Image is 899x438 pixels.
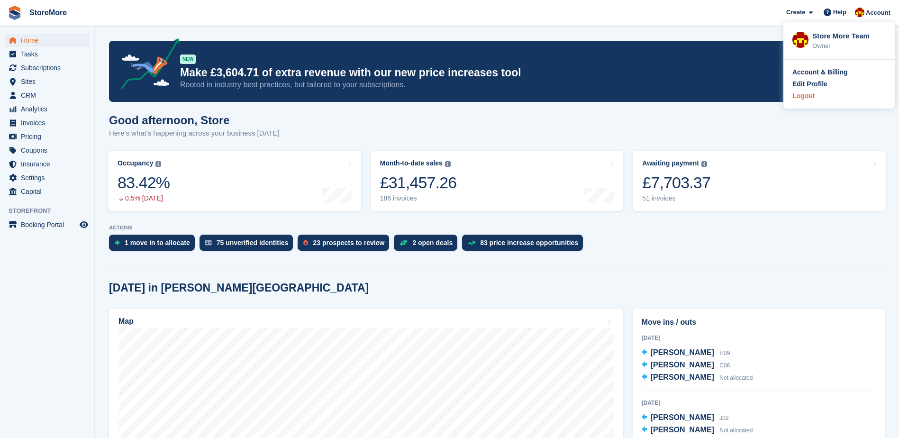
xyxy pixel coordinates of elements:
a: Month-to-date sales £31,457.26 186 invoices [371,151,624,211]
a: StoreMore [26,5,71,20]
div: 1 move in to allocate [125,239,190,246]
span: [PERSON_NAME] [651,413,714,421]
span: Capital [21,185,78,198]
span: Subscriptions [21,61,78,74]
span: Account [866,8,890,18]
a: Occupancy 83.42% 0.5% [DATE] [108,151,361,211]
a: menu [5,89,90,102]
a: Edit Profile [792,79,886,89]
div: NEW [180,55,196,64]
span: Home [21,34,78,47]
a: [PERSON_NAME] C06 [642,359,730,372]
img: price-adjustments-announcement-icon-8257ccfd72463d97f412b2fc003d46551f7dbcb40ab6d574587a9cd5c0d94... [113,38,180,92]
span: H09 [719,350,730,356]
div: 83.42% [118,173,170,192]
a: menu [5,75,90,88]
div: [DATE] [642,399,876,407]
a: menu [5,157,90,171]
a: menu [5,130,90,143]
span: Create [786,8,805,17]
a: [PERSON_NAME] J02 [642,412,729,424]
a: menu [5,171,90,184]
span: [PERSON_NAME] [651,348,714,356]
a: [PERSON_NAME] Not allocated [642,372,753,384]
span: Insurance [21,157,78,171]
span: Sites [21,75,78,88]
a: menu [5,144,90,157]
a: [PERSON_NAME] Not allocated [642,424,753,437]
div: Edit Profile [792,79,827,89]
p: Make £3,604.71 of extra revenue with our new price increases tool [180,66,802,80]
img: Store More Team [792,32,808,48]
span: Analytics [21,102,78,116]
img: icon-info-grey-7440780725fd019a000dd9b08b2336e03edf1995a4989e88bcd33f0948082b44.svg [445,161,451,167]
h2: [DATE] in [PERSON_NAME][GEOGRAPHIC_DATA] [109,282,369,294]
div: Occupancy [118,159,153,167]
img: stora-icon-8386f47178a22dfd0bd8f6a31ec36ba5ce8667c1dd55bd0f319d3a0aa187defe.svg [8,6,22,20]
h2: Map [118,317,134,326]
div: 51 invoices [642,194,710,202]
div: £31,457.26 [380,173,457,192]
img: prospect-51fa495bee0391a8d652442698ab0144808aea92771e9ea1ae160a38d050c398.svg [303,240,308,246]
span: Coupons [21,144,78,157]
p: ACTIONS [109,225,885,231]
span: [PERSON_NAME] [651,373,714,381]
div: Account & Billing [792,67,848,77]
a: menu [5,34,90,47]
a: Awaiting payment £7,703.37 51 invoices [633,151,886,211]
a: [PERSON_NAME] H09 [642,347,730,359]
a: 1 move in to allocate [109,235,200,255]
div: Awaiting payment [642,159,699,167]
span: Storefront [9,206,94,216]
img: deal-1b604bf984904fb50ccaf53a9ad4b4a5d6e5aea283cecdc64d6e3604feb123c2.svg [400,239,408,246]
a: menu [5,47,90,61]
h2: Move ins / outs [642,317,876,328]
a: Account & Billing [792,67,886,77]
img: verify_identity-adf6edd0f0f0b5bbfe63781bf79b02c33cf7c696d77639b501bdc392416b5a36.svg [205,240,212,246]
span: Not allocated [719,374,753,381]
div: 0.5% [DATE] [118,194,170,202]
p: Rooted in industry best practices, but tailored to your subscriptions. [180,80,802,90]
span: Settings [21,171,78,184]
img: icon-info-grey-7440780725fd019a000dd9b08b2336e03edf1995a4989e88bcd33f0948082b44.svg [155,161,161,167]
div: Logout [792,91,815,101]
a: 2 open deals [394,235,462,255]
div: Store More Team [812,31,886,39]
span: Help [833,8,846,17]
a: 23 prospects to review [298,235,394,255]
span: Invoices [21,116,78,129]
div: [DATE] [642,334,876,342]
span: CRM [21,89,78,102]
div: Month-to-date sales [380,159,443,167]
div: 2 open deals [412,239,453,246]
span: Not allocated [719,427,753,434]
h1: Good afternoon, Store [109,114,280,127]
span: J02 [719,415,728,421]
a: 75 unverified identities [200,235,298,255]
div: Owner [812,41,886,51]
span: C06 [719,362,730,369]
a: menu [5,218,90,231]
img: Store More Team [855,8,864,17]
p: Here's what's happening across your business [DATE] [109,128,280,139]
span: [PERSON_NAME] [651,361,714,369]
a: Logout [792,91,886,101]
div: 23 prospects to review [313,239,384,246]
a: menu [5,102,90,116]
img: move_ins_to_allocate_icon-fdf77a2bb77ea45bf5b3d319d69a93e2d87916cf1d5bf7949dd705db3b84f3ca.svg [115,240,120,246]
div: 186 invoices [380,194,457,202]
a: menu [5,185,90,198]
a: Preview store [78,219,90,230]
span: Tasks [21,47,78,61]
a: 83 price increase opportunities [462,235,588,255]
a: menu [5,61,90,74]
img: price_increase_opportunities-93ffe204e8149a01c8c9dc8f82e8f89637d9d84a8eef4429ea346261dce0b2c0.svg [468,241,475,245]
span: [PERSON_NAME] [651,426,714,434]
div: £7,703.37 [642,173,710,192]
span: Booking Portal [21,218,78,231]
a: menu [5,116,90,129]
div: 83 price increase opportunities [480,239,578,246]
img: icon-info-grey-7440780725fd019a000dd9b08b2336e03edf1995a4989e88bcd33f0948082b44.svg [701,161,707,167]
div: 75 unverified identities [217,239,289,246]
span: Pricing [21,130,78,143]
